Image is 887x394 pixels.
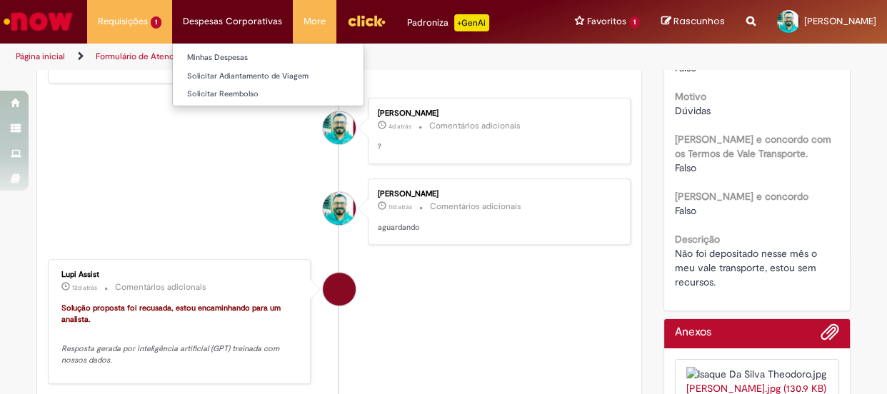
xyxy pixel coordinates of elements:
[98,14,148,29] span: Requisições
[72,283,97,292] span: 12d atrás
[183,14,282,29] span: Despesas Corporativas
[389,203,412,211] time: 21/08/2025 16:10:12
[430,201,521,213] small: Comentários adicionais
[675,90,706,103] b: Motivo
[675,204,696,217] span: Falso
[61,343,281,365] em: Resposta gerada por inteligência artificial (GPT) treinada com nossos dados.
[1,7,75,36] img: ServiceNow
[804,15,876,27] span: [PERSON_NAME]
[389,203,412,211] span: 11d atrás
[821,323,839,348] button: Adicionar anexos
[675,161,696,174] span: Falso
[686,367,828,381] img: Isaque Da Silva Theodoro.jpg
[61,303,283,325] font: Solução proposta foi recusada, estou encaminhando para um analista.
[661,15,725,29] a: Rascunhos
[675,61,696,74] span: Falso
[673,14,725,28] span: Rascunhos
[173,69,364,84] a: Solicitar Adiantamento de Viagem
[429,120,521,132] small: Comentários adicionais
[347,10,386,31] img: click_logo_yellow_360x200.png
[675,247,820,288] span: Não foi depositado nesse mês o meu vale transporte, estou sem recursos.
[675,233,720,246] b: Descrição
[389,122,411,131] time: 28/08/2025 07:22:43
[407,14,489,31] div: Padroniza
[61,271,299,279] div: Lupi Assist
[378,109,616,118] div: [PERSON_NAME]
[323,111,356,144] div: Isaque Da Silva Theodoro
[675,190,808,203] b: [PERSON_NAME] e concordo
[151,16,161,29] span: 1
[323,192,356,225] div: Isaque Da Silva Theodoro
[304,14,326,29] span: More
[173,50,364,66] a: Minhas Despesas
[378,141,616,153] p: ?
[675,104,711,117] span: Dúvidas
[96,51,201,62] a: Formulário de Atendimento
[675,133,831,160] b: [PERSON_NAME] e concordo com os Termos de Vale Transporte.
[16,51,65,62] a: Página inicial
[378,190,616,198] div: [PERSON_NAME]
[389,122,411,131] span: 4d atrás
[323,273,356,305] div: Lupi Assist
[454,14,489,31] p: +GenAi
[587,14,626,29] span: Favoritos
[115,281,206,293] small: Comentários adicionais
[675,326,711,339] h2: Anexos
[72,283,97,292] time: 20/08/2025 14:53:47
[11,44,581,70] ul: Trilhas de página
[629,16,640,29] span: 1
[172,43,364,106] ul: Despesas Corporativas
[173,86,364,102] a: Solicitar Reembolso
[378,222,616,233] p: aguardando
